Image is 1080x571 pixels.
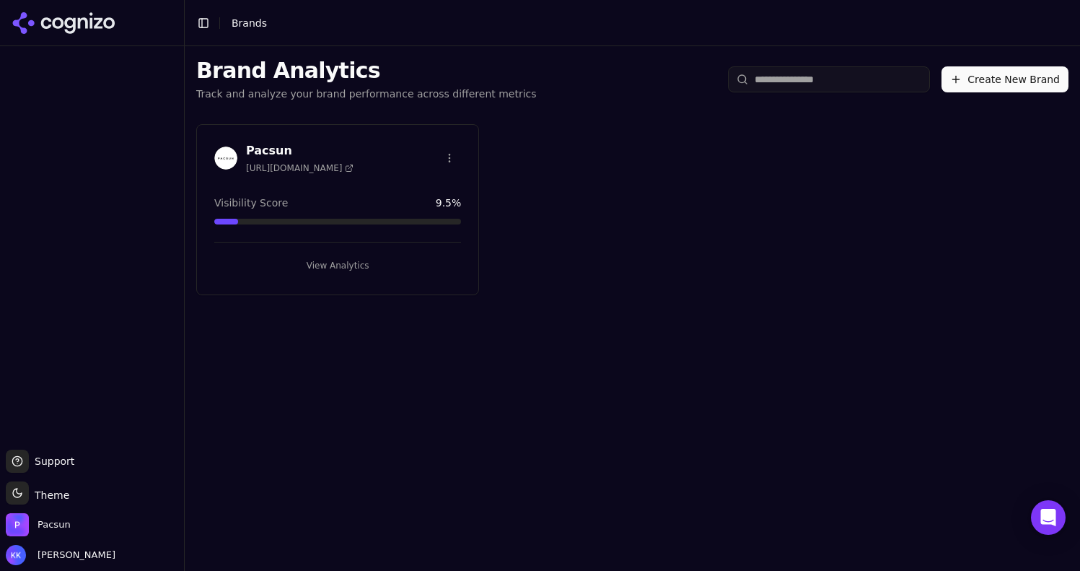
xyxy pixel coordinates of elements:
p: Track and analyze your brand performance across different metrics [196,87,537,101]
img: Pacsun [6,513,29,536]
h1: Brand Analytics [196,58,537,84]
div: Open Intercom Messenger [1031,500,1066,535]
span: [URL][DOMAIN_NAME] [246,162,354,174]
img: Pacsun [214,147,237,170]
button: View Analytics [214,254,461,277]
span: Pacsun [38,518,71,531]
button: Open organization switcher [6,513,71,536]
img: Katrina Katona [6,545,26,565]
h3: Pacsun [246,142,354,160]
span: Brands [232,17,267,29]
button: Create New Brand [941,66,1068,92]
span: Support [29,454,74,468]
span: Theme [29,489,69,501]
span: 9.5 % [436,196,462,210]
nav: breadcrumb [232,16,267,30]
span: Visibility Score [214,196,288,210]
span: [PERSON_NAME] [32,549,115,562]
button: Open user button [6,545,115,565]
